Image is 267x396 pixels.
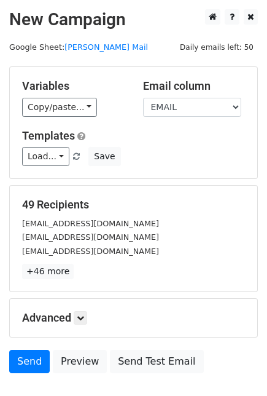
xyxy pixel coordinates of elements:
[176,42,258,52] a: Daily emails left: 50
[22,129,75,142] a: Templates
[110,350,203,373] a: Send Test Email
[206,337,267,396] iframe: Chat Widget
[64,42,148,52] a: [PERSON_NAME] Mail
[22,247,159,256] small: [EMAIL_ADDRESS][DOMAIN_NAME]
[22,198,245,212] h5: 49 Recipients
[22,79,125,93] h5: Variables
[22,147,69,166] a: Load...
[9,42,148,52] small: Google Sheet:
[22,219,159,228] small: [EMAIL_ADDRESS][DOMAIN_NAME]
[9,350,50,373] a: Send
[22,311,245,325] h5: Advanced
[143,79,246,93] h5: Email column
[206,337,267,396] div: Widget de chat
[176,41,258,54] span: Daily emails left: 50
[22,264,74,279] a: +46 more
[88,147,120,166] button: Save
[53,350,107,373] a: Preview
[22,98,97,117] a: Copy/paste...
[22,232,159,242] small: [EMAIL_ADDRESS][DOMAIN_NAME]
[9,9,258,30] h2: New Campaign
